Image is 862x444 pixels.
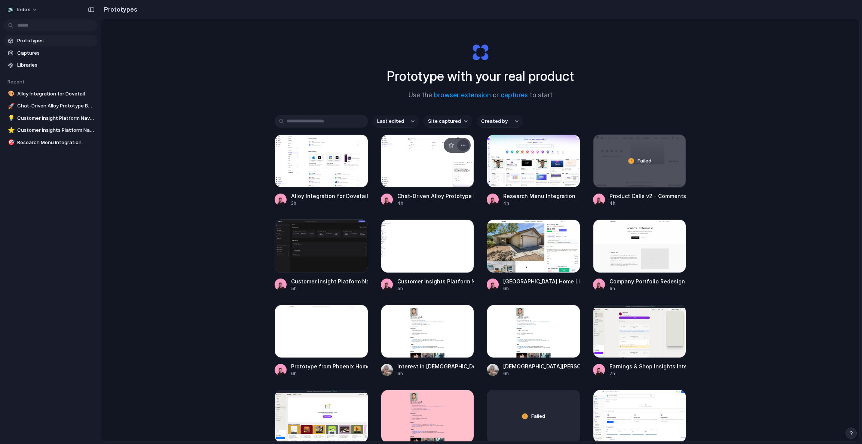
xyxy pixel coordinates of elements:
div: Customer Insights Platform Navigation Revamp [397,277,474,285]
button: Last edited [373,115,419,128]
a: 💡Customer Insight Platform Navigation Revamp [4,113,97,124]
span: Customer Insights Platform Navigation Revamp [17,127,94,134]
button: 🎨 [7,90,14,98]
div: ⭐ [8,126,13,135]
a: browser extension [434,91,491,99]
a: Libraries [4,60,97,71]
span: Use the or to start [409,91,553,100]
span: Libraries [17,61,94,69]
div: 7h [609,370,687,377]
a: Prototype from Phoenix Homes MarketPrototype from Phoenix Homes Market6h [275,305,368,377]
a: Interest in Christian IaculloInterest in [DEMOGRAPHIC_DATA][PERSON_NAME]6h [381,305,474,377]
div: 3h [291,200,368,207]
div: 5h [291,285,368,292]
button: Site captured [424,115,472,128]
span: Prototypes [17,37,94,45]
div: Company Portfolio Redesign [609,277,685,285]
a: 🎨Alloy Integration for Dovetail [4,88,97,100]
span: Index [17,6,30,13]
span: Customer Insight Platform Navigation Revamp [17,115,94,122]
div: Interest in [DEMOGRAPHIC_DATA][PERSON_NAME] [397,362,474,370]
a: Alloy Integration for DovetailAlloy Integration for Dovetail3h [275,134,368,207]
div: Prototype from Phoenix Homes Market [291,362,368,370]
div: 4h [397,200,474,207]
span: Site captured [428,118,461,125]
span: Last edited [377,118,404,125]
div: 6h [503,285,580,292]
div: Research Menu Integration [503,192,575,200]
a: ⭐Customer Insights Platform Navigation Revamp [4,125,97,136]
div: Alloy Integration for Dovetail [291,192,368,200]
a: Research Menu IntegrationResearch Menu Integration4h [487,134,580,207]
div: [GEOGRAPHIC_DATA] Home Listing Optimization [503,277,580,285]
div: 6h [397,370,474,377]
a: Customer Insight Platform Navigation RevampCustomer Insight Platform Navigation Revamp5h [275,219,368,292]
div: 🎯 [8,138,13,147]
a: 🚀Chat-Driven Alloy Prototype Builder [4,100,97,112]
div: [DEMOGRAPHIC_DATA][PERSON_NAME] Profile Preview [503,362,580,370]
div: 🚀 [8,102,13,110]
button: Created by [477,115,523,128]
div: Chat-Driven Alloy Prototype Builder [397,192,474,200]
div: 4h [503,200,575,207]
div: Product Calls v2 - Comments Panel [609,192,687,200]
a: 🎯Research Menu Integration [4,137,97,148]
div: Customer Insight Platform Navigation Revamp [291,277,368,285]
a: Company Portfolio RedesignCompany Portfolio Redesign6h [593,219,687,292]
div: Earnings & Shop Insights Integration [609,362,687,370]
div: 5h [397,285,474,292]
a: Earnings & Shop Insights IntegrationEarnings & Shop Insights Integration7h [593,305,687,377]
a: Product Calls v2 - Comments PanelFailedProduct Calls v2 - Comments Panel4h [593,134,687,207]
button: Index [4,4,42,16]
div: 6h [291,370,368,377]
div: 4h [609,200,687,207]
span: Research Menu Integration [17,139,94,146]
div: 6h [609,285,685,292]
div: 🎨 [8,89,13,98]
span: Captures [17,49,94,57]
span: Chat-Driven Alloy Prototype Builder [17,102,94,110]
button: 🚀 [7,102,14,110]
span: Alloy Integration for Dovetail [17,90,94,98]
div: 6h [503,370,580,377]
button: 💡 [7,115,14,122]
span: Recent [7,79,25,85]
a: captures [501,91,528,99]
a: Customer Insights Platform Navigation RevampCustomer Insights Platform Navigation Revamp5h [381,219,474,292]
a: Prototypes [4,35,97,46]
span: Failed [531,413,545,420]
h1: Prototype with your real product [387,66,574,86]
button: ⭐ [7,127,14,134]
div: 💡 [8,114,13,122]
span: Created by [481,118,508,125]
a: Chat-Driven Alloy Prototype BuilderChat-Driven Alloy Prototype Builder4h [381,134,474,207]
button: 🎯 [7,139,14,146]
a: San Tan Valley Home Listing Optimization[GEOGRAPHIC_DATA] Home Listing Optimization6h [487,219,580,292]
a: Captures [4,48,97,59]
span: Failed [638,157,651,165]
a: Christian Iacullo Profile Preview[DEMOGRAPHIC_DATA][PERSON_NAME] Profile Preview6h [487,305,580,377]
h2: Prototypes [101,5,137,14]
